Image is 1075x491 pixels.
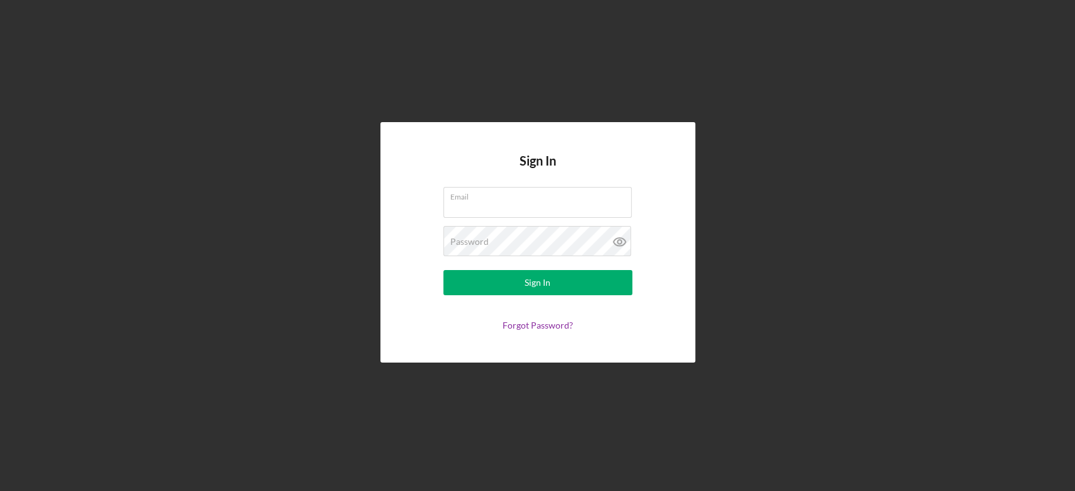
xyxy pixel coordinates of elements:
div: Sign In [525,270,550,295]
label: Password [450,237,489,247]
a: Forgot Password? [503,320,573,330]
button: Sign In [443,270,632,295]
label: Email [450,188,632,201]
h4: Sign In [520,154,556,187]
